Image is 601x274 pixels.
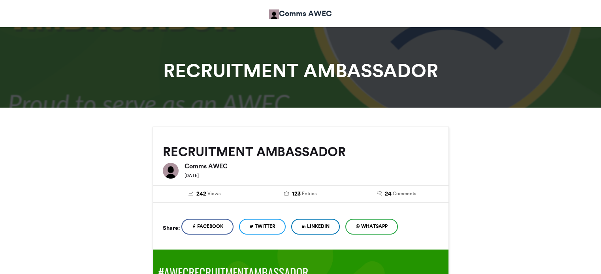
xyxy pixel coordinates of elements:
[258,190,343,198] a: 123 Entries
[269,8,332,19] a: Comms AWEC
[196,190,206,198] span: 242
[393,190,416,197] span: Comments
[163,190,247,198] a: 242 Views
[163,163,179,179] img: Comms AWEC
[185,173,199,178] small: [DATE]
[185,163,439,169] h6: Comms AWEC
[354,190,439,198] a: 24 Comments
[197,223,223,230] span: Facebook
[163,145,439,159] h2: RECRUITMENT AMBASSADOR
[207,190,220,197] span: Views
[163,223,180,233] h5: Share:
[291,219,340,235] a: LinkedIn
[307,223,330,230] span: LinkedIn
[269,9,279,19] img: Comms AWEC
[239,219,286,235] a: Twitter
[292,190,301,198] span: 123
[181,219,234,235] a: Facebook
[302,190,317,197] span: Entries
[345,219,398,235] a: WhatsApp
[255,223,275,230] span: Twitter
[81,61,520,80] h1: RECRUITMENT AMBASSADOR
[361,223,388,230] span: WhatsApp
[385,190,392,198] span: 24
